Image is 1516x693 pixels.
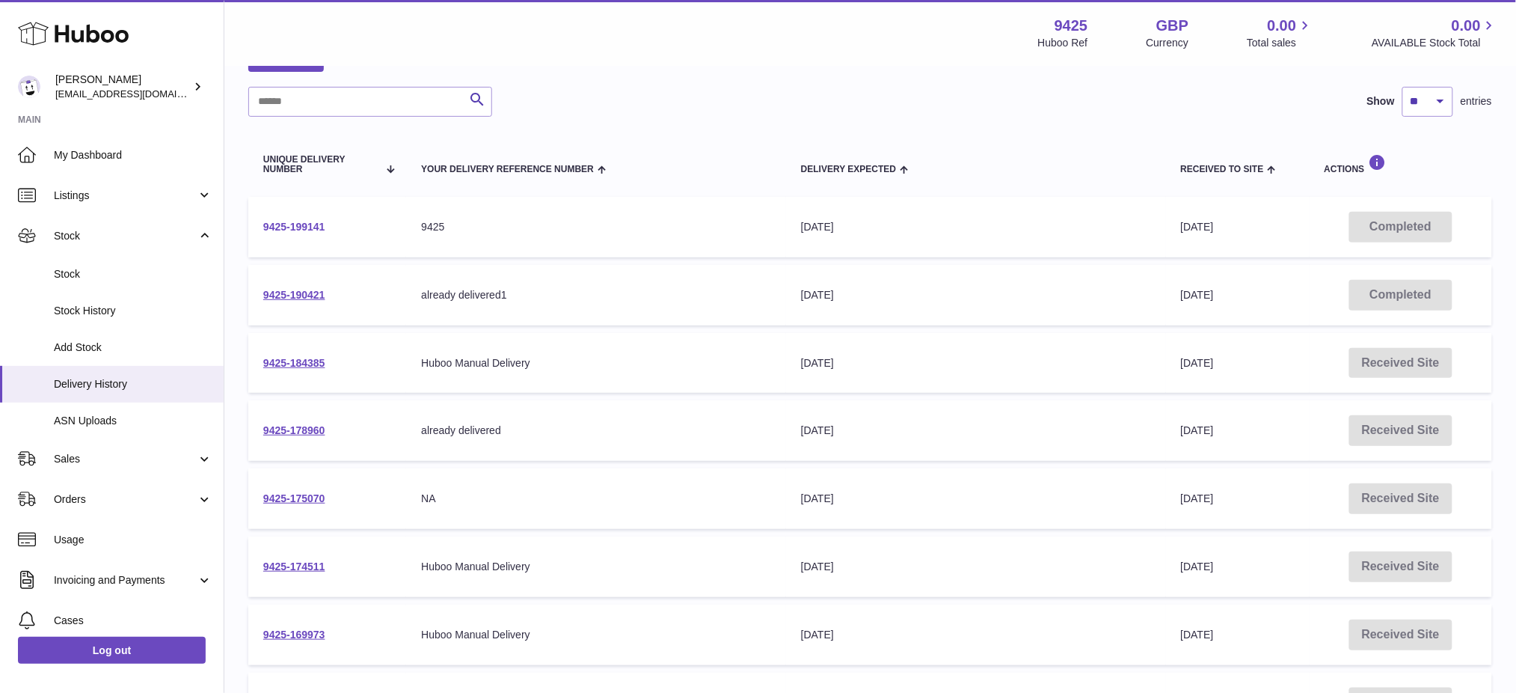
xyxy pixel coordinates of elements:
span: Stock [54,229,197,243]
a: 0.00 AVAILABLE Stock Total [1372,16,1498,50]
span: [EMAIL_ADDRESS][DOMAIN_NAME] [55,88,220,100]
span: Add Stock [54,341,212,355]
span: Stock History [54,304,212,318]
span: My Dashboard [54,148,212,162]
div: [PERSON_NAME] [55,73,190,101]
div: [DATE] [801,628,1151,642]
div: Currency [1147,36,1189,50]
span: AVAILABLE Stock Total [1372,36,1498,50]
span: ASN Uploads [54,414,212,428]
span: Listings [54,189,197,203]
span: Invoicing and Payments [54,573,197,587]
span: Stock [54,267,212,281]
div: Huboo Manual Delivery [421,628,771,642]
span: 0.00 [1452,16,1481,36]
img: internalAdmin-9425@internal.huboo.com [18,76,40,98]
span: 0.00 [1268,16,1297,36]
span: Total sales [1247,36,1313,50]
span: Orders [54,492,197,507]
span: Cases [54,614,212,628]
span: Delivery History [54,377,212,391]
strong: GBP [1156,16,1188,36]
span: Sales [54,452,197,466]
span: Usage [54,533,212,547]
strong: 9425 [1055,16,1088,36]
a: Log out [18,637,206,664]
span: [DATE] [1181,629,1214,641]
a: 0.00 Total sales [1247,16,1313,50]
a: 9425-169973 [263,629,325,641]
div: Huboo Ref [1038,36,1088,50]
